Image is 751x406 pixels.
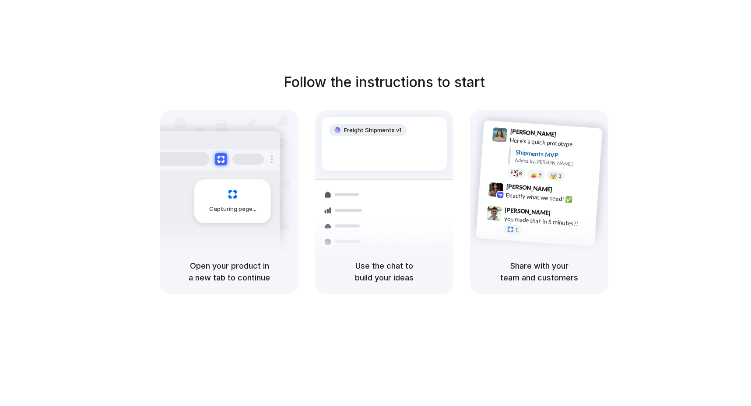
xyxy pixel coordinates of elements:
div: you made that in 5 minutes?! [504,214,591,229]
h5: Share with your team and customers [481,260,598,283]
h1: Follow the instructions to start [284,72,485,93]
span: [PERSON_NAME] [510,126,556,139]
span: 9:47 AM [553,209,571,220]
div: 🤯 [550,172,558,179]
span: [PERSON_NAME] [505,205,551,217]
span: 3 [558,173,561,178]
span: 1 [515,227,518,232]
span: Capturing page [209,205,258,213]
span: 9:42 AM [555,185,573,196]
div: Exactly what we need! ✅ [505,190,593,205]
div: Here's a quick prototype [509,135,597,150]
h5: Open your product in a new tab to continue [171,260,288,283]
div: Added by [PERSON_NAME] [515,156,595,169]
div: Shipments MVP [515,147,596,162]
span: 8 [519,171,522,175]
span: 9:41 AM [559,130,577,141]
span: Freight Shipments v1 [344,126,401,135]
span: [PERSON_NAME] [506,181,552,194]
span: 5 [539,172,542,177]
h5: Use the chat to build your ideas [326,260,443,283]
